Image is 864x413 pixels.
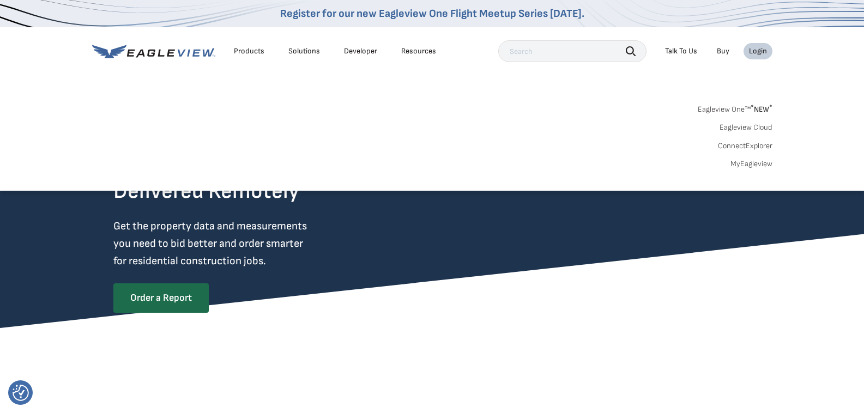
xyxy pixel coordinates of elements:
a: Developer [344,46,377,56]
div: Talk To Us [665,46,697,56]
div: Solutions [288,46,320,56]
a: Order a Report [113,283,209,313]
a: Eagleview Cloud [720,123,772,132]
div: Resources [401,46,436,56]
span: NEW [751,105,772,114]
button: Consent Preferences [13,385,29,401]
p: Get the property data and measurements you need to bid better and order smarter for residential c... [113,217,352,270]
a: ConnectExplorer [718,141,772,151]
img: Revisit consent button [13,385,29,401]
a: MyEagleview [730,159,772,169]
a: Buy [717,46,729,56]
a: Register for our new Eagleview One Flight Meetup Series [DATE]. [280,7,584,20]
a: Eagleview One™*NEW* [698,101,772,114]
input: Search [498,40,647,62]
div: Login [749,46,767,56]
div: Products [234,46,264,56]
